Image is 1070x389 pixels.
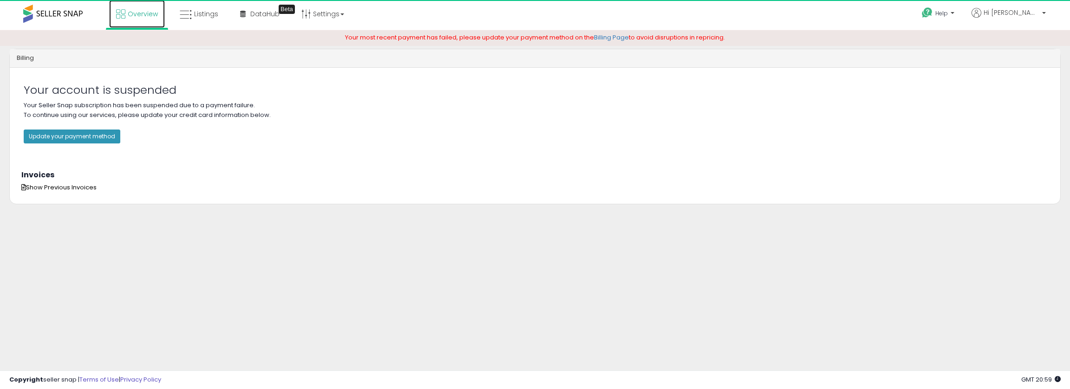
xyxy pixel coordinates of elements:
button: Update your payment method [24,130,120,143]
span: Show Previous Invoices [21,183,97,192]
h3: Invoices [21,171,1049,179]
i: Get Help [921,7,933,19]
div: Tooltip anchor [279,5,295,14]
a: Billing Page [594,33,629,42]
span: DataHub [250,9,280,19]
a: Terms of Use [79,375,119,384]
span: Listings [194,9,218,19]
div: seller snap | | [9,376,161,384]
a: Hi [PERSON_NAME] [972,8,1046,29]
h2: Your account is suspended [24,84,1046,96]
span: Your most recent payment has failed, please update your payment method on the to avoid disruption... [345,33,725,42]
strong: Copyright [9,375,43,384]
p: Your Seller Snap subscription has been suspended due to a payment failure. To continue using our ... [24,101,1046,153]
div: Billing [10,49,1060,68]
span: 2025-09-14 20:59 GMT [1021,375,1061,384]
span: Help [935,9,948,17]
span: Hi [PERSON_NAME] [984,8,1039,17]
span: Overview [128,9,158,19]
a: Privacy Policy [120,375,161,384]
